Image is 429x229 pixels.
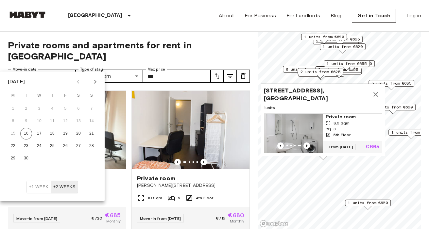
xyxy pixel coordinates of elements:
span: 3 [334,126,336,132]
div: [DATE] [8,78,25,86]
span: 1 units from €620 [323,44,363,50]
div: Map marker [301,34,347,44]
span: 2 units from €625 [300,69,340,75]
button: Previous image [303,142,310,149]
span: 1 units from €655 [327,61,367,67]
button: tune [237,70,250,83]
img: Marketing picture of unit DE-01-207-03M [264,114,323,153]
button: tune [224,70,237,83]
span: Friday [60,89,71,102]
button: tune [211,70,224,83]
span: From [DATE] [326,144,356,150]
span: €720 [92,215,103,221]
button: Previous image [174,159,181,165]
div: Move In Flexibility [26,181,78,193]
div: Map marker [370,104,416,114]
a: Previous imagePrevious imagePrivate room8.5 Sqm35th FloorFrom [DATE]€665 [264,113,382,153]
span: Move-in from [DATE] [16,216,57,221]
button: 30 [20,153,32,164]
button: Previous image [200,159,207,165]
button: 19 [60,128,71,139]
div: PrivateRoom [76,70,143,83]
span: Private room [137,174,175,182]
span: Thursday [46,89,58,102]
a: Log in [406,12,421,20]
button: 20 [73,128,84,139]
img: Marketing picture of unit DE-01-302-010-01 [132,91,249,169]
a: Get in Touch [352,9,396,23]
button: Previous image [277,142,284,149]
span: Tuesday [20,89,32,102]
div: Map marker [324,60,369,71]
p: [GEOGRAPHIC_DATA] [68,12,123,20]
span: 10 Sqm [147,195,162,201]
button: 16 [20,128,32,139]
span: 1 units [264,105,382,111]
div: Map marker [298,69,343,79]
label: Move-in date [12,67,37,72]
span: €715 [216,215,226,221]
span: Private rooms and apartments for rent in [GEOGRAPHIC_DATA] [8,40,250,62]
span: Private room [326,114,379,120]
img: Habyt [8,11,47,18]
div: Map marker [261,84,385,160]
label: Max price [147,67,165,72]
span: Move-in from [DATE] [140,216,181,221]
span: 5th Floor [334,132,351,138]
button: 25 [46,140,58,152]
span: 2 units from €655 [318,67,358,73]
label: Type of stay [80,67,103,72]
a: For Business [245,12,276,20]
div: Map marker [283,66,329,76]
button: 24 [33,140,45,152]
button: Next month [90,76,101,87]
span: Monthly [106,218,121,224]
span: 1 units from €620 [348,200,388,206]
button: ±2 weeks [51,181,78,193]
button: 28 [86,140,97,152]
button: ±1 week [26,181,51,193]
span: 1 units from €700 [332,61,372,67]
span: 3 units from €650 [373,104,413,110]
button: 18 [46,128,58,139]
div: Map marker [345,200,391,210]
a: Mapbox logo [260,220,288,227]
span: [STREET_ADDRESS], [GEOGRAPHIC_DATA] [264,87,369,102]
span: Sunday [86,89,97,102]
a: Blog [331,12,342,20]
span: €685 [105,212,121,218]
button: 26 [60,140,71,152]
span: €680 [228,212,244,218]
a: About [219,12,234,20]
div: Map marker [315,66,361,76]
button: 23 [20,140,32,152]
button: 22 [7,140,19,152]
div: Map marker [369,80,414,90]
div: Map marker [320,43,366,54]
span: 8 units from €655 [286,66,326,72]
span: [PERSON_NAME][STREET_ADDRESS] [137,182,244,189]
span: 8.5 Sqm [334,120,350,126]
button: 27 [73,140,84,152]
span: 5 [178,195,180,201]
a: For Landlords [286,12,320,20]
span: 4th Floor [196,195,213,201]
p: €665 [366,144,379,150]
button: 21 [86,128,97,139]
span: 5 units from €635 [371,80,411,86]
span: 1 units from €620 [304,34,344,40]
button: 29 [7,153,19,164]
span: Monday [7,89,19,102]
span: 1 units from €655 [320,36,360,42]
span: Wednesday [33,89,45,102]
button: 17 [33,128,45,139]
span: Monthly [230,218,244,224]
span: Saturday [73,89,84,102]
